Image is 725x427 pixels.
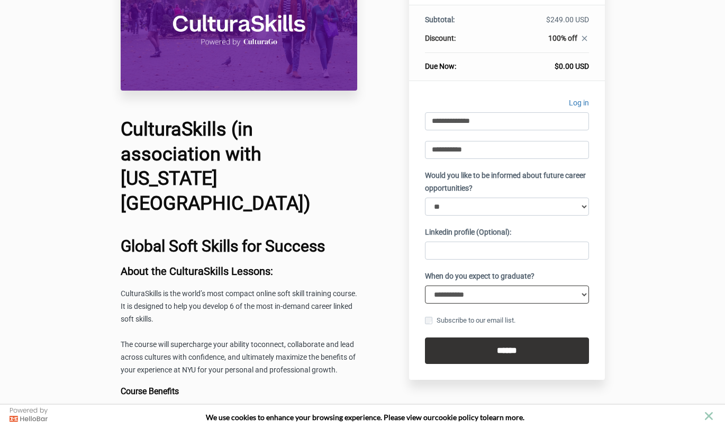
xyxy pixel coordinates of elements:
span: learn more. [487,413,524,422]
label: Linkedin profile (Optional): [425,226,511,239]
label: Subscribe to our email list. [425,315,515,326]
input: Subscribe to our email list. [425,317,432,324]
a: close [577,34,589,46]
td: $249.00 USD [494,14,588,33]
a: cookie policy [435,413,478,422]
button: close [702,410,715,423]
label: When do you expect to graduate? [425,270,534,283]
b: Course Benefits [121,386,179,396]
span: 100% off [548,34,577,42]
span: The course will supercharge your ability to [121,340,258,349]
label: Would you like to be informed about future career opportunities? [425,170,589,195]
span: We use cookies to enhance your browsing experience. Please view our [206,413,435,422]
th: Discount: [425,33,494,53]
b: Global Soft Skills for Success [121,237,325,255]
span: $0.00 USD [555,62,589,70]
a: Log in [569,97,589,112]
i: close [580,34,589,43]
h3: About the CulturaSkills Lessons: [121,265,358,277]
strong: to [480,413,487,422]
span: CulturaSkills is the world’s most compact online soft skill training course. It is designed to he... [121,289,357,323]
span: connect, collaborate and lead across cultures with confidence, and ultimately maximize the benefi... [121,340,356,374]
h1: CulturaSkills (in association with [US_STATE][GEOGRAPHIC_DATA]) [121,117,358,216]
th: Due Now: [425,53,494,72]
span: Subtotal: [425,15,455,24]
